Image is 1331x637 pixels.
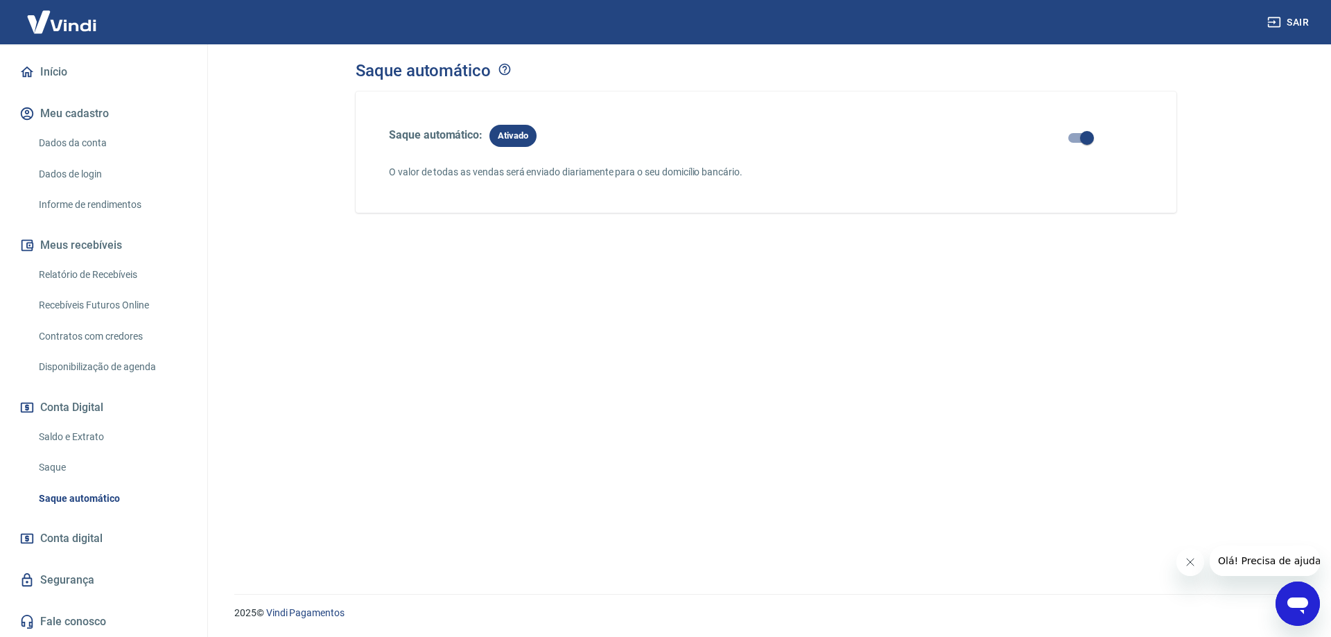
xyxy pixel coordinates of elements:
[17,1,107,43] img: Vindi
[17,230,191,261] button: Meus recebíveis
[17,57,191,87] a: Início
[356,61,1176,80] h3: Saque automático
[33,291,191,320] a: Recebíveis Futuros Online
[234,606,1298,620] p: 2025 ©
[489,129,537,143] span: Ativado
[33,485,191,513] a: Saque automático
[1264,10,1314,35] button: Sair
[17,523,191,554] a: Conta digital
[1210,546,1320,576] iframe: Mensagem da empresa
[8,10,116,21] span: Olá! Precisa de ajuda?
[17,98,191,129] button: Meu cadastro
[389,165,1143,180] p: O valor de todas as vendas será enviado diariamente para o seu domicílio bancário.
[389,128,537,141] span: Saque automático:
[33,129,191,157] a: Dados da conta
[1276,582,1320,626] iframe: Botão para abrir a janela de mensagens
[17,392,191,423] button: Conta Digital
[33,453,191,482] a: Saque
[266,607,345,618] a: Vindi Pagamentos
[40,529,103,548] span: Conta digital
[17,607,191,637] a: Fale conosco
[33,353,191,381] a: Disponibilização de agenda
[1176,548,1204,576] iframe: Fechar mensagem
[33,322,191,351] a: Contratos com credores
[17,565,191,595] a: Segurança
[498,62,512,76] svg: O saque automático ajuda na gestão do fluxo de caixa, disponibilizando seu dinheiro de forma rápi...
[33,160,191,189] a: Dados de login
[33,261,191,289] a: Relatório de Recebíveis
[33,191,191,219] a: Informe de rendimentos
[33,423,191,451] a: Saldo e Extrato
